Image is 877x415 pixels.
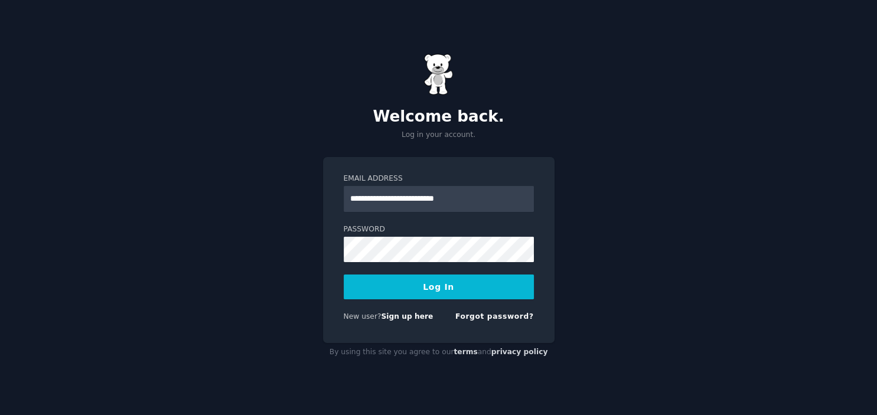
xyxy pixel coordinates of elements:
[424,54,454,95] img: Gummy Bear
[381,312,433,321] a: Sign up here
[344,224,534,235] label: Password
[323,343,555,362] div: By using this site you agree to our and
[454,348,477,356] a: terms
[323,130,555,140] p: Log in your account.
[344,275,534,299] button: Log In
[344,312,382,321] span: New user?
[344,174,534,184] label: Email Address
[455,312,534,321] a: Forgot password?
[491,348,548,356] a: privacy policy
[323,107,555,126] h2: Welcome back.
